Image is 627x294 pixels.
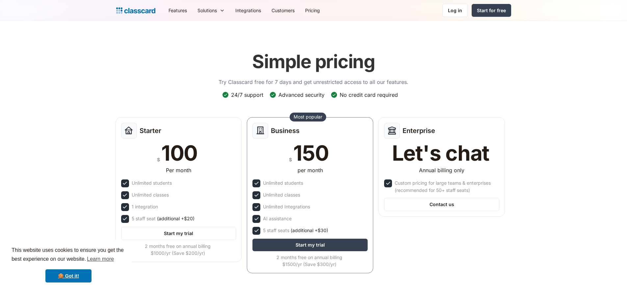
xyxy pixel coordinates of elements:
[395,179,498,194] div: Custom pricing for large teams & enterprises (recommended for 50+ staff seats)
[157,215,195,222] span: (additional +$20)
[219,78,408,86] p: Try Classcard free for 7 days and get unrestricted access to all our features.
[12,246,125,264] span: This website uses cookies to ensure you get the best experience on our website.
[116,6,155,15] a: home
[263,179,303,187] div: Unlimited students
[140,127,161,135] h2: Starter
[121,243,235,256] div: 2 months free on annual billing $1000/yr (Save $200/yr)
[132,191,169,199] div: Unlimited classes
[340,91,398,98] div: No credit card required
[403,127,435,135] h2: Enterprise
[252,239,368,251] a: Start my trial
[86,254,115,264] a: learn more about cookies
[5,240,132,289] div: cookieconsent
[132,179,172,187] div: Unlimited students
[278,91,325,98] div: Advanced security
[477,7,506,14] div: Start for free
[45,269,91,282] a: dismiss cookie message
[197,7,217,14] div: Solutions
[442,4,468,17] a: Log in
[263,215,292,222] div: AI assistance
[271,127,300,135] h2: Business
[472,4,511,17] a: Start for free
[384,198,499,211] a: Contact us
[252,51,375,73] h1: Simple pricing
[230,3,266,18] a: Integrations
[252,254,366,268] div: 2 months free on annual billing $1500/yr (Save $300/yr)
[132,215,195,222] div: 5 staff seat
[163,3,192,18] a: Features
[161,143,197,164] div: 100
[263,191,300,199] div: Unlimited classes
[166,166,191,174] div: Per month
[263,203,310,210] div: Unlimited Integrations
[266,3,300,18] a: Customers
[294,114,322,120] div: Most popular
[298,166,323,174] div: per month
[231,91,263,98] div: 24/7 support
[300,3,325,18] a: Pricing
[121,227,236,240] a: Start my trial
[392,143,489,164] div: Let's chat
[157,155,160,164] div: $
[289,155,292,164] div: $
[132,203,158,210] div: 1 integration
[419,166,464,174] div: Annual billing only
[192,3,230,18] div: Solutions
[263,227,328,234] div: 5 staff seats
[448,7,462,14] div: Log in
[293,143,328,164] div: 150
[291,227,328,234] span: (additional +$30)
